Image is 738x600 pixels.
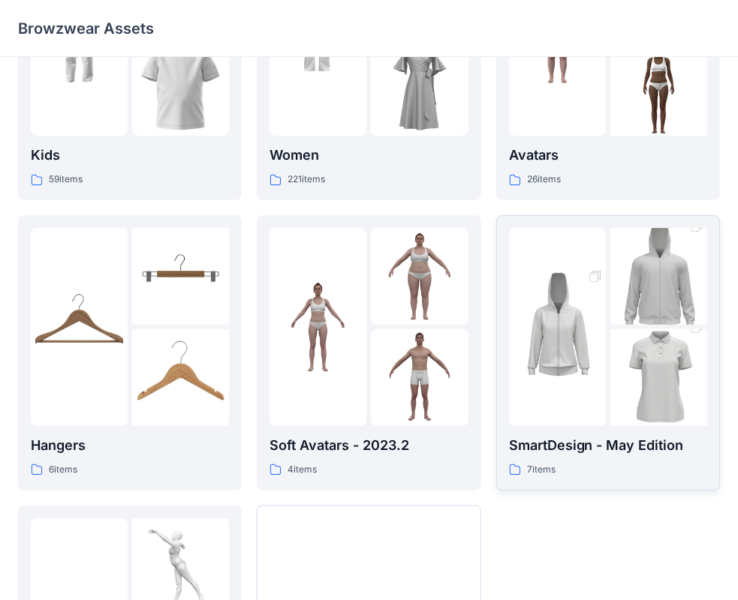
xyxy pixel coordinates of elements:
img: folder 1 [509,254,606,400]
a: folder 1folder 2folder 3SmartDesign - May Edition7items [496,215,720,490]
img: folder 2 [610,204,707,349]
p: 6 items [49,462,77,478]
p: 221 items [288,172,325,187]
p: Avatars [509,145,707,166]
p: Soft Avatars - 2023.2 [270,435,468,456]
p: Browzwear Assets [18,18,154,39]
a: folder 1folder 2folder 3Soft Avatars - 2023.24items [257,215,480,490]
p: SmartDesign - May Edition [509,435,707,456]
img: folder 3 [610,39,707,136]
p: Women [270,145,468,166]
p: Kids [31,145,229,166]
p: 59 items [49,172,83,187]
p: 26 items [527,172,561,187]
p: 7 items [527,462,556,478]
img: folder 3 [371,39,468,136]
img: folder 3 [132,39,229,136]
p: 4 items [288,462,317,478]
img: folder 3 [132,329,229,426]
img: folder 1 [270,278,366,375]
img: folder 3 [610,305,707,451]
a: folder 1folder 2folder 3Hangers6items [18,215,242,490]
img: folder 1 [31,278,128,375]
img: folder 2 [371,228,468,325]
img: folder 3 [371,329,468,426]
img: folder 2 [132,228,229,325]
p: Hangers [31,435,229,456]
